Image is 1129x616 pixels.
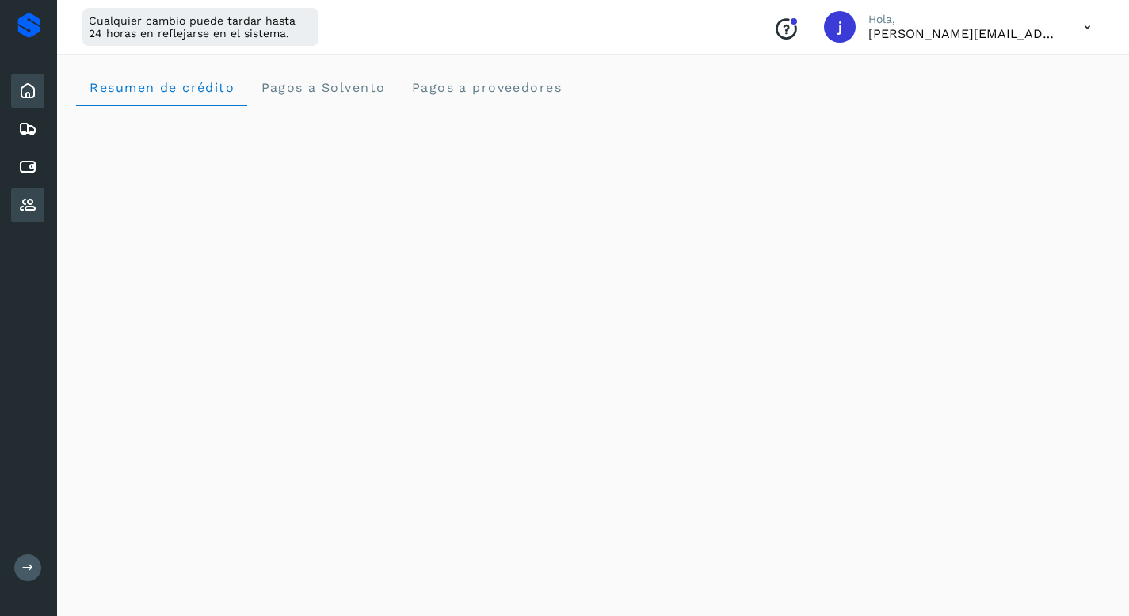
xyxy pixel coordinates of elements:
[868,13,1058,26] p: Hola,
[260,80,385,95] span: Pagos a Solvento
[868,26,1058,41] p: jose@commerzcargo.com
[82,8,318,46] div: Cualquier cambio puede tardar hasta 24 horas en reflejarse en el sistema.
[11,74,44,108] div: Inicio
[11,188,44,222] div: Proveedores
[11,112,44,146] div: Embarques
[89,80,235,95] span: Resumen de crédito
[11,150,44,184] div: Cuentas por pagar
[410,80,562,95] span: Pagos a proveedores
